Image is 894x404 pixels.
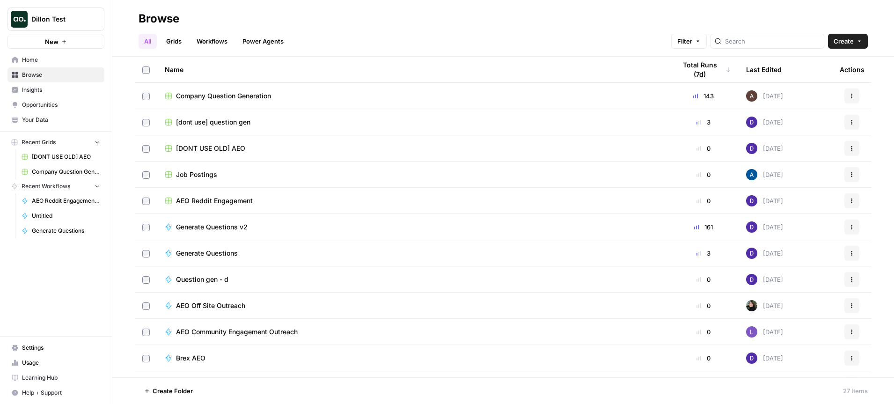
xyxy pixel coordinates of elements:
[32,227,100,235] span: Generate Questions
[746,195,757,206] img: 6clbhjv5t98vtpq4yyt91utag0vy
[746,300,757,311] img: eoqc67reg7z2luvnwhy7wyvdqmsw
[165,196,661,206] a: AEO Reddit Engagement
[176,91,271,101] span: Company Question Generation
[165,327,661,337] a: AEO Community Engagement Outreach
[165,118,661,127] a: [dont use] question gen
[161,34,187,49] a: Grids
[32,168,100,176] span: Company Question Generation
[7,385,104,400] button: Help + Support
[165,249,661,258] a: Generate Questions
[7,135,104,149] button: Recent Grids
[32,197,100,205] span: AEO Reddit Engagement - Fork
[139,34,157,49] a: All
[746,248,783,259] div: [DATE]
[746,143,757,154] img: 6clbhjv5t98vtpq4yyt91utag0vy
[22,71,100,79] span: Browse
[22,182,70,191] span: Recent Workflows
[676,222,731,232] div: 161
[676,196,731,206] div: 0
[7,370,104,385] a: Learning Hub
[165,222,661,232] a: Generate Questions v2
[176,144,245,153] span: [DONT USE OLD] AEO
[176,275,228,284] span: Question gen - d
[746,90,783,102] div: [DATE]
[32,153,100,161] span: [DONT USE OLD] AEO
[7,340,104,355] a: Settings
[165,301,661,310] a: AEO Off Site Outreach
[676,327,731,337] div: 0
[17,208,104,223] a: Untitled
[676,144,731,153] div: 0
[676,301,731,310] div: 0
[746,143,783,154] div: [DATE]
[165,353,661,363] a: Brex AEO
[17,193,104,208] a: AEO Reddit Engagement - Fork
[176,196,253,206] span: AEO Reddit Engagement
[7,112,104,127] a: Your Data
[11,11,28,28] img: Dillon Test Logo
[676,57,731,82] div: Total Runs (7d)
[840,57,865,82] div: Actions
[22,101,100,109] span: Opportunities
[676,118,731,127] div: 3
[676,170,731,179] div: 0
[746,169,783,180] div: [DATE]
[22,374,100,382] span: Learning Hub
[176,301,245,310] span: AEO Off Site Outreach
[746,353,783,364] div: [DATE]
[176,249,238,258] span: Generate Questions
[139,383,198,398] button: Create Folder
[676,91,731,101] div: 143
[176,327,298,337] span: AEO Community Engagement Outreach
[17,223,104,238] a: Generate Questions
[7,97,104,112] a: Opportunities
[22,138,56,147] span: Recent Grids
[746,274,757,285] img: 6clbhjv5t98vtpq4yyt91utag0vy
[139,11,179,26] div: Browse
[176,222,248,232] span: Generate Questions v2
[176,118,250,127] span: [dont use] question gen
[746,326,757,338] img: rn7sh892ioif0lo51687sih9ndqw
[746,117,757,128] img: 6clbhjv5t98vtpq4yyt91utag0vy
[7,7,104,31] button: Workspace: Dillon Test
[7,52,104,67] a: Home
[746,326,783,338] div: [DATE]
[677,37,692,46] span: Filter
[746,221,757,233] img: 6clbhjv5t98vtpq4yyt91utag0vy
[725,37,820,46] input: Search
[746,195,783,206] div: [DATE]
[7,82,104,97] a: Insights
[834,37,854,46] span: Create
[165,91,661,101] a: Company Question Generation
[7,35,104,49] button: New
[746,274,783,285] div: [DATE]
[746,300,783,311] div: [DATE]
[165,275,661,284] a: Question gen - d
[22,86,100,94] span: Insights
[746,117,783,128] div: [DATE]
[165,170,661,179] a: Job Postings
[746,90,757,102] img: outd9nmvisznegtkgmf6r94nv2pn
[191,34,233,49] a: Workflows
[746,169,757,180] img: he81ibor8lsei4p3qvg4ugbvimgp
[153,386,193,396] span: Create Folder
[22,116,100,124] span: Your Data
[746,248,757,259] img: 6clbhjv5t98vtpq4yyt91utag0vy
[31,15,88,24] span: Dillon Test
[828,34,868,49] button: Create
[22,344,100,352] span: Settings
[17,164,104,179] a: Company Question Generation
[843,386,868,396] div: 27 Items
[165,57,661,82] div: Name
[22,389,100,397] span: Help + Support
[165,144,661,153] a: [DONT USE OLD] AEO
[7,67,104,82] a: Browse
[237,34,289,49] a: Power Agents
[676,353,731,363] div: 0
[22,56,100,64] span: Home
[22,359,100,367] span: Usage
[176,170,217,179] span: Job Postings
[7,355,104,370] a: Usage
[32,212,100,220] span: Untitled
[671,34,707,49] button: Filter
